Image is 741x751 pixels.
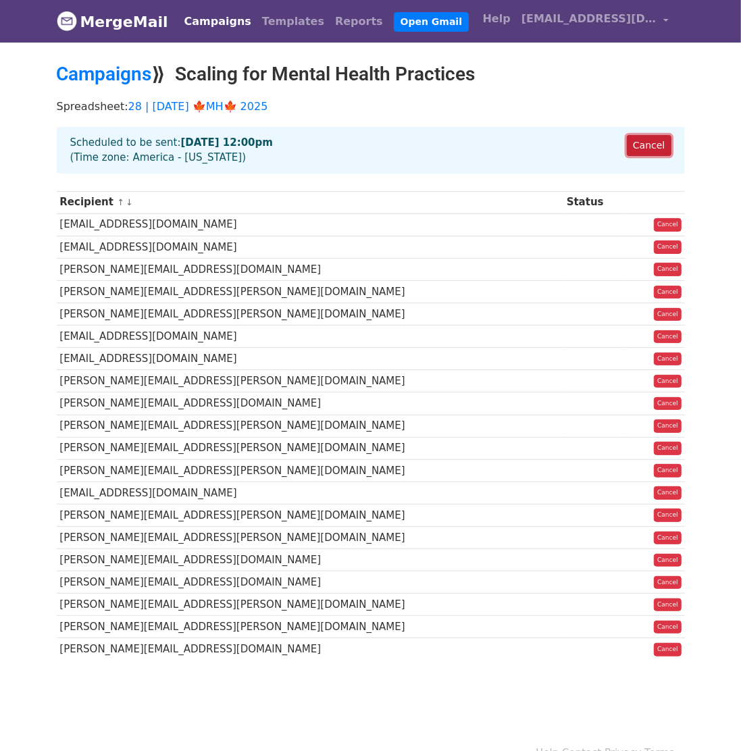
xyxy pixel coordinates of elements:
[57,459,564,482] td: [PERSON_NAME][EMAIL_ADDRESS][PERSON_NAME][DOMAIN_NAME]
[521,11,657,27] span: [EMAIL_ADDRESS][DOMAIN_NAME]
[57,236,564,258] td: [EMAIL_ADDRESS][DOMAIN_NAME]
[57,638,564,661] td: [PERSON_NAME][EMAIL_ADDRESS][DOMAIN_NAME]
[57,594,564,616] td: [PERSON_NAME][EMAIL_ADDRESS][PERSON_NAME][DOMAIN_NAME]
[57,191,564,213] th: Recipient
[654,330,682,344] a: Cancel
[57,616,564,638] td: [PERSON_NAME][EMAIL_ADDRESS][PERSON_NAME][DOMAIN_NAME]
[57,213,564,236] td: [EMAIL_ADDRESS][DOMAIN_NAME]
[516,5,674,37] a: [EMAIL_ADDRESS][DOMAIN_NAME]
[257,8,330,35] a: Templates
[57,504,564,526] td: [PERSON_NAME][EMAIL_ADDRESS][PERSON_NAME][DOMAIN_NAME]
[117,197,124,207] a: ↑
[654,554,682,567] a: Cancel
[330,8,388,35] a: Reports
[478,5,516,32] a: Help
[57,571,564,594] td: [PERSON_NAME][EMAIL_ADDRESS][DOMAIN_NAME]
[654,263,682,276] a: Cancel
[57,63,685,86] h2: ⟫ Scaling for Mental Health Practices
[654,532,682,545] a: Cancel
[57,348,564,370] td: [EMAIL_ADDRESS][DOMAIN_NAME]
[654,240,682,254] a: Cancel
[57,482,564,504] td: [EMAIL_ADDRESS][DOMAIN_NAME]
[654,509,682,522] a: Cancel
[57,99,685,113] p: Spreadsheet:
[563,191,626,213] th: Status
[654,308,682,321] a: Cancel
[128,100,268,113] a: 28 | [DATE] 🍁MH🍁 2025
[57,370,564,392] td: [PERSON_NAME][EMAIL_ADDRESS][PERSON_NAME][DOMAIN_NAME]
[654,218,682,232] a: Cancel
[654,486,682,500] a: Cancel
[57,415,564,437] td: [PERSON_NAME][EMAIL_ADDRESS][PERSON_NAME][DOMAIN_NAME]
[654,375,682,388] a: Cancel
[57,7,168,36] a: MergeMail
[126,197,133,207] a: ↓
[654,353,682,366] a: Cancel
[57,127,685,174] div: Scheduled to be sent: (Time zone: America - [US_STATE])
[57,63,152,85] a: Campaigns
[654,643,682,656] a: Cancel
[673,686,741,751] iframe: Chat Widget
[57,280,564,303] td: [PERSON_NAME][EMAIL_ADDRESS][PERSON_NAME][DOMAIN_NAME]
[57,437,564,459] td: [PERSON_NAME][EMAIL_ADDRESS][PERSON_NAME][DOMAIN_NAME]
[57,326,564,348] td: [EMAIL_ADDRESS][DOMAIN_NAME]
[394,12,469,32] a: Open Gmail
[57,303,564,326] td: [PERSON_NAME][EMAIL_ADDRESS][PERSON_NAME][DOMAIN_NAME]
[654,464,682,477] a: Cancel
[654,419,682,433] a: Cancel
[57,258,564,280] td: [PERSON_NAME][EMAIL_ADDRESS][DOMAIN_NAME]
[654,576,682,590] a: Cancel
[57,11,77,31] img: MergeMail logo
[654,286,682,299] a: Cancel
[181,136,273,149] strong: [DATE] 12:00pm
[654,598,682,612] a: Cancel
[627,135,671,156] a: Cancel
[654,442,682,455] a: Cancel
[654,397,682,411] a: Cancel
[57,549,564,571] td: [PERSON_NAME][EMAIL_ADDRESS][DOMAIN_NAME]
[179,8,257,35] a: Campaigns
[57,392,564,415] td: [PERSON_NAME][EMAIL_ADDRESS][DOMAIN_NAME]
[654,621,682,634] a: Cancel
[57,527,564,549] td: [PERSON_NAME][EMAIL_ADDRESS][PERSON_NAME][DOMAIN_NAME]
